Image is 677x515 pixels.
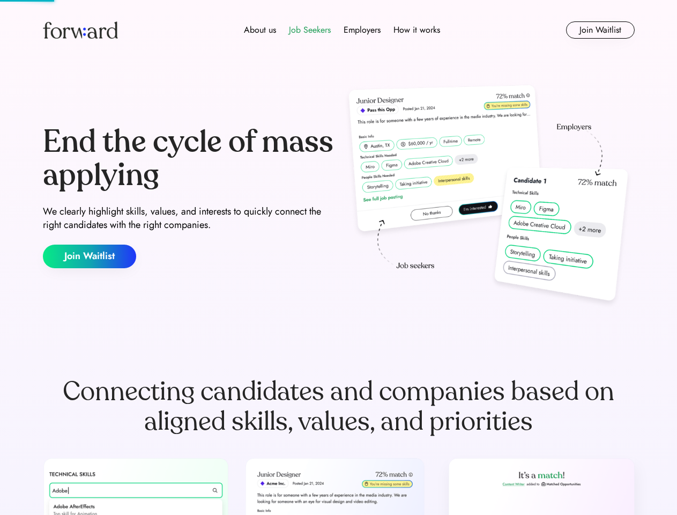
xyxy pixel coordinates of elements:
[244,24,276,36] div: About us
[43,205,334,232] div: We clearly highlight skills, values, and interests to quickly connect the right candidates with t...
[43,245,136,268] button: Join Waitlist
[43,126,334,192] div: End the cycle of mass applying
[393,24,440,36] div: How it works
[289,24,331,36] div: Job Seekers
[566,21,635,39] button: Join Waitlist
[344,24,381,36] div: Employers
[43,377,635,437] div: Connecting candidates and companies based on aligned skills, values, and priorities
[343,82,635,312] img: hero-image.png
[43,21,118,39] img: Forward logo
